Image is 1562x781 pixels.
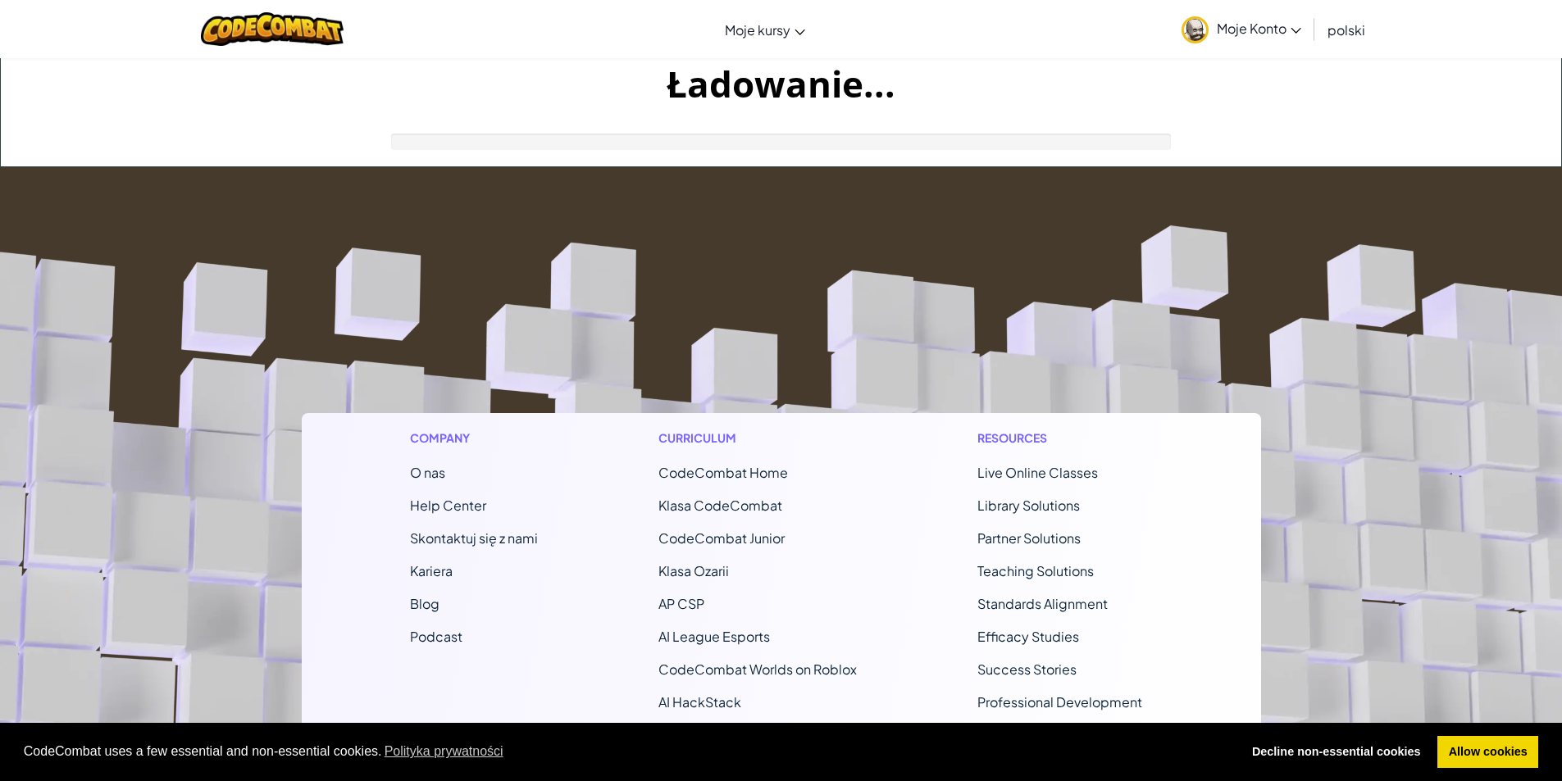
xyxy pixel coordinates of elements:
a: Teaching Solutions [977,562,1094,579]
span: CodeCombat uses a few essential and non-essential cookies. [24,739,1228,764]
a: Efficacy Studies [977,628,1079,645]
a: learn more about cookies [382,739,506,764]
a: CodeCombat Worlds on Roblox [658,661,857,678]
img: avatar [1182,16,1209,43]
a: polski [1319,7,1373,52]
h1: Company [410,429,538,447]
a: CodeCombat Junior [658,529,785,547]
a: Kariera [410,562,453,579]
h1: Curriculum [658,429,857,447]
a: Moje Konto [1173,3,1309,55]
h1: Ładowanie... [1,58,1561,109]
h1: Resources [977,429,1152,447]
span: CodeCombat Home [658,464,788,481]
a: O nas [410,464,445,481]
a: Library Solutions [977,497,1080,514]
span: polski [1327,21,1365,39]
a: Help Center [410,497,486,514]
span: Skontaktuj się z nami [410,529,538,547]
a: Moje kursy [717,7,813,52]
a: Klasa Ozarii [658,562,729,579]
a: Live Online Classes [977,464,1098,481]
span: Moje Konto [1217,20,1301,37]
a: Podcast [410,628,462,645]
span: Moje kursy [725,21,790,39]
a: Standards Alignment [977,595,1108,612]
a: AP CSP [658,595,704,612]
a: Success Stories [977,661,1077,678]
a: Partner Solutions [977,529,1081,547]
a: deny cookies [1241,736,1432,769]
a: AI League Esports [658,628,770,645]
a: Professional Development [977,693,1142,711]
a: AI HackStack [658,693,741,711]
img: CodeCombat logo [201,12,344,46]
a: Klasa CodeCombat [658,497,782,514]
a: Blog [410,595,439,612]
a: allow cookies [1437,736,1538,769]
